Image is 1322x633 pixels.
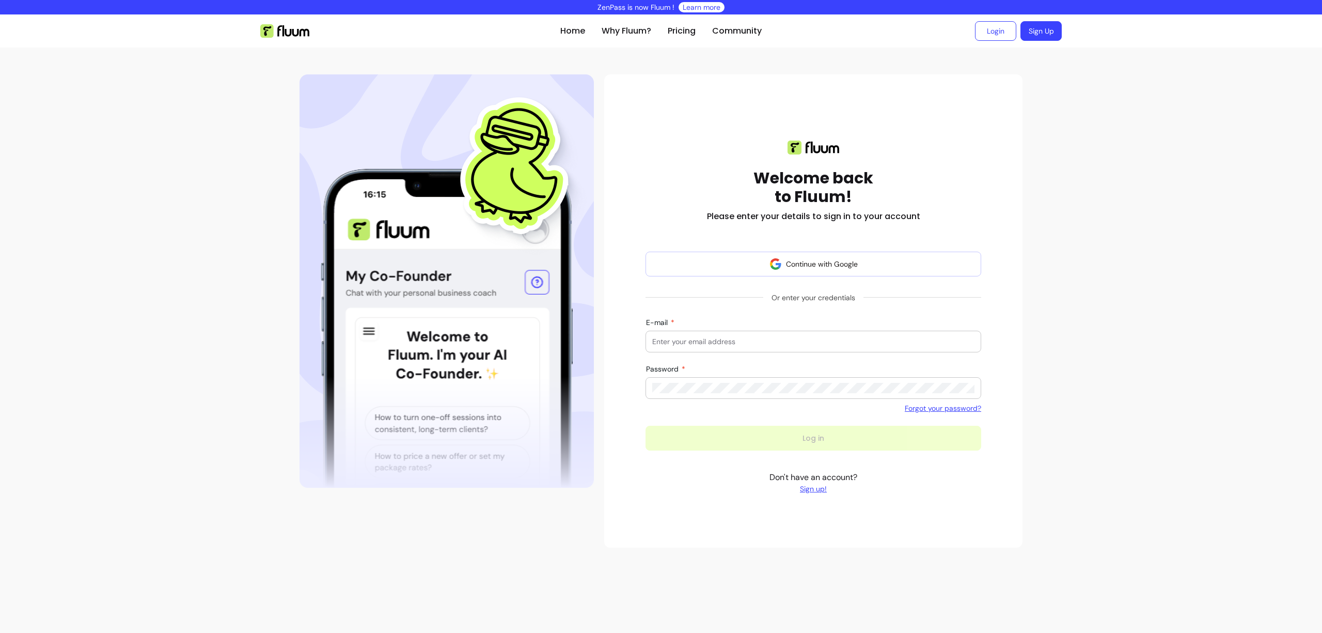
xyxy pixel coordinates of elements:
[602,25,651,37] a: Why Fluum?
[260,24,309,38] img: Fluum Logo
[646,252,981,276] button: Continue with Google
[905,403,981,413] a: Forgot your password?
[597,2,674,12] p: ZenPass is now Fluum !
[763,288,863,307] span: Or enter your credentials
[788,141,839,155] img: Fluum logo
[769,258,782,270] img: avatar
[652,383,974,393] input: Password
[707,210,920,223] h2: Please enter your details to sign in to your account
[668,25,696,37] a: Pricing
[646,364,681,374] span: Password
[646,318,670,327] span: E-mail
[712,25,762,37] a: Community
[1020,21,1062,41] a: Sign Up
[652,336,974,347] input: E-mail
[753,169,873,206] h1: Welcome back to Fluum!
[769,484,857,494] a: Sign up!
[560,25,585,37] a: Home
[683,2,720,12] a: Learn more
[975,21,1016,41] a: Login
[769,471,857,494] p: Don't have an account?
